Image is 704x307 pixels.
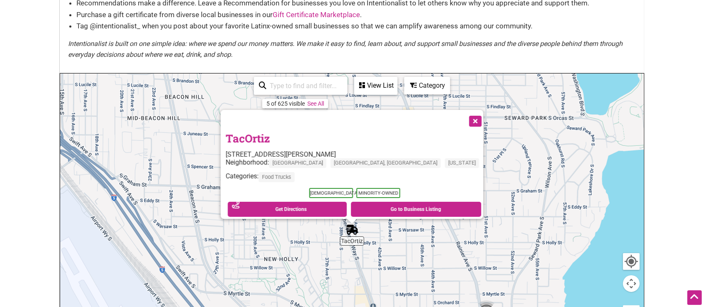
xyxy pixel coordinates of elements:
[307,100,324,107] a: See All
[226,150,484,158] div: [STREET_ADDRESS][PERSON_NAME]
[254,77,347,95] div: Type to search and filter
[76,20,636,32] li: Tag @intentionalist_ when you post about your favorite Latinx-owned small businesses so that we c...
[259,173,295,182] span: Food Trucks
[351,202,481,217] a: Go to Business Listing
[404,77,450,94] div: Filter by category
[228,202,347,217] a: Get Directions
[226,158,484,172] div: Neighborhood:
[355,78,397,94] div: View List
[445,158,479,168] span: [US_STATE]
[623,253,640,270] button: Your Location
[331,158,441,168] span: [GEOGRAPHIC_DATA], [GEOGRAPHIC_DATA]
[342,220,362,239] div: TacOrtiz
[76,9,636,20] li: Purchase a gift certificate from diverse local businesses in our .
[269,158,327,168] span: [GEOGRAPHIC_DATA]
[266,100,305,107] div: 5 of 625 visible
[273,10,360,19] a: Gift Certificate Marketplace
[226,173,484,186] div: Categories:
[356,188,400,198] span: Minority-Owned
[405,78,449,94] div: Category
[687,290,702,305] div: Scroll Back to Top
[68,40,623,58] em: Intentionalist is built on one simple idea: where we spend our money matters. We make it easy to ...
[226,131,270,145] a: TacOrtiz
[354,77,398,95] div: See a list of the visible businesses
[309,188,353,198] span: [DEMOGRAPHIC_DATA]-Owned
[266,78,342,94] input: Type to find and filter...
[623,275,640,292] button: Map camera controls
[464,110,485,131] button: Close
